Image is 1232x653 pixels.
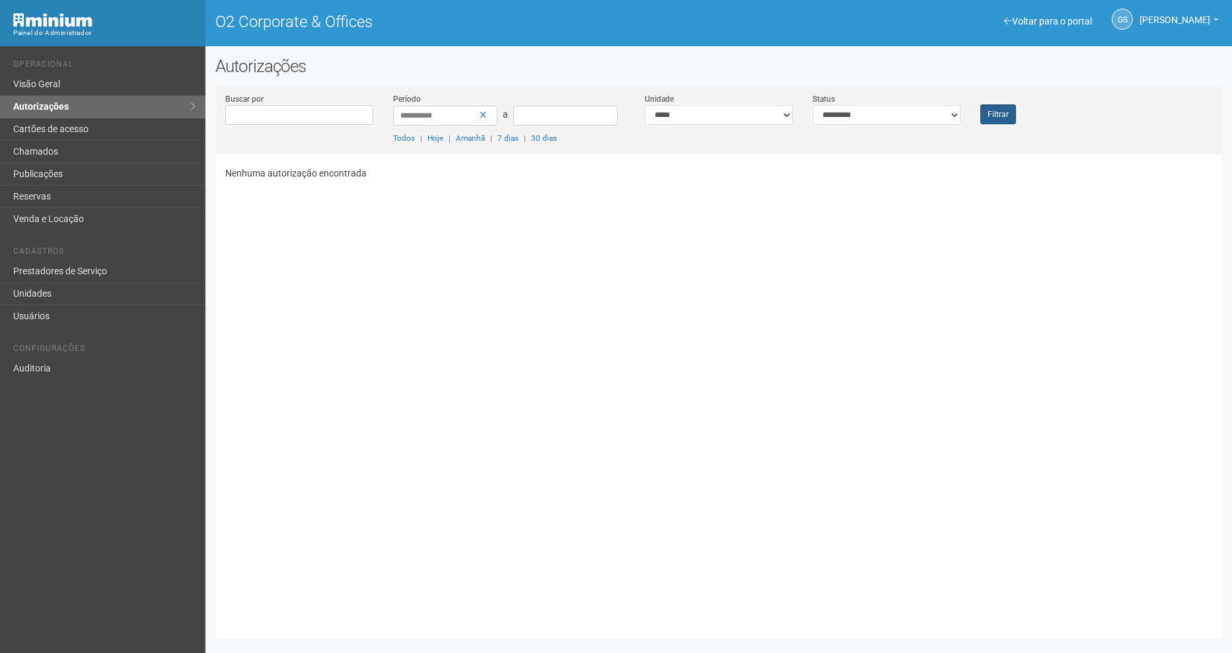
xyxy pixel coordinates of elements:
[980,104,1016,124] button: Filtrar
[503,109,508,120] span: a
[1140,2,1210,25] span: Gabriela Souza
[13,13,92,27] img: Minium
[225,167,1212,179] p: Nenhuma autorização encontrada
[393,134,415,143] a: Todos
[1140,17,1219,27] a: [PERSON_NAME]
[524,134,526,143] span: |
[645,93,674,105] label: Unidade
[497,134,519,143] a: 7 dias
[1112,9,1133,30] a: GS
[13,59,196,73] li: Operacional
[1004,16,1092,26] a: Voltar para o portal
[13,27,196,39] div: Painel do Administrador
[13,247,196,260] li: Cadastros
[813,93,835,105] label: Status
[427,134,443,143] a: Hoje
[531,134,557,143] a: 30 dias
[490,134,492,143] span: |
[449,134,451,143] span: |
[225,93,264,105] label: Buscar por
[13,344,196,358] li: Configurações
[215,13,709,30] h1: O2 Corporate & Offices
[456,134,485,143] a: Amanhã
[393,93,421,105] label: Período
[420,134,422,143] span: |
[215,56,1222,76] h2: Autorizações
